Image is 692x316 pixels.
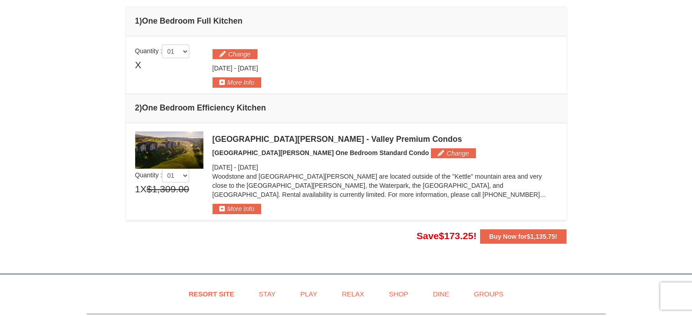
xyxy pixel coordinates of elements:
span: 1 [135,182,141,196]
span: [DATE] [212,164,232,171]
span: - [234,164,236,171]
span: [DATE] [238,65,258,72]
h4: 2 One Bedroom Efficiency Kitchen [135,103,557,112]
a: Dine [421,284,460,304]
a: Stay [248,284,287,304]
span: ) [139,103,142,112]
button: Change [431,148,476,158]
a: Relax [330,284,375,304]
span: [GEOGRAPHIC_DATA][PERSON_NAME] One Bedroom Standard Condo [212,149,429,156]
span: [DATE] [212,65,232,72]
div: [GEOGRAPHIC_DATA][PERSON_NAME] - Valley Premium Condos [212,135,557,144]
span: $173.25 [439,231,473,241]
button: More Info [212,204,261,214]
span: X [140,182,146,196]
span: $1,309.00 [146,182,189,196]
a: Groups [462,284,515,304]
img: 19219041-4-ec11c166.jpg [135,131,203,169]
span: - [234,65,236,72]
button: Change [212,49,258,59]
button: Buy Now for$1,135.75! [480,229,566,244]
span: X [135,58,141,72]
button: More Info [212,77,261,87]
span: [DATE] [238,164,258,171]
span: ) [139,16,142,25]
a: Play [289,284,328,304]
span: Save ! [416,231,476,241]
span: $1,135.75 [527,233,555,240]
a: Shop [378,284,420,304]
a: Resort Site [177,284,246,304]
span: Quantity : [135,171,190,179]
span: Quantity : [135,47,190,55]
h4: 1 One Bedroom Full Kitchen [135,16,557,25]
p: Woodstone and [GEOGRAPHIC_DATA][PERSON_NAME] are located outside of the "Kettle" mountain area an... [212,172,557,199]
strong: Buy Now for ! [489,233,557,240]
